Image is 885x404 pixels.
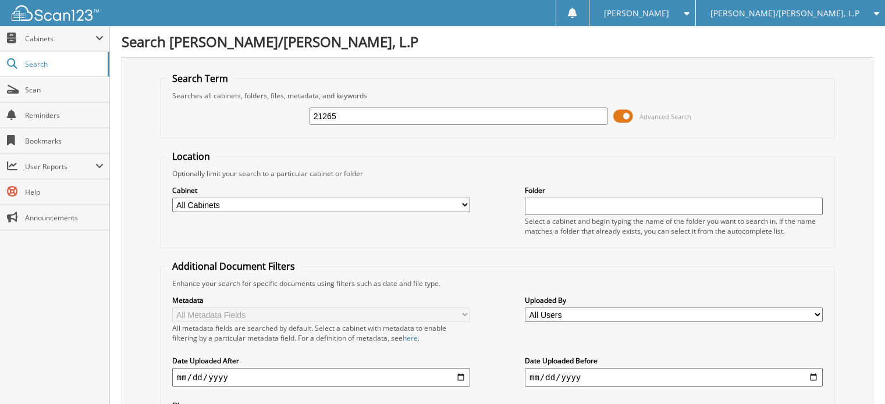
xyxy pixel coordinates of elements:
[166,169,829,178] div: Optionally limit your search to a particular cabinet or folder
[25,162,95,171] span: User Reports
[25,34,95,44] span: Cabinets
[25,59,102,69] span: Search
[166,91,829,101] div: Searches all cabinets, folders, files, metadata, and keywords
[172,295,470,305] label: Metadata
[25,110,104,120] span: Reminders
[172,356,470,366] label: Date Uploaded After
[166,72,234,85] legend: Search Term
[172,323,470,343] div: All metadata fields are searched by default. Select a cabinet with metadata to enable filtering b...
[25,136,104,146] span: Bookmarks
[166,150,216,163] legend: Location
[827,348,885,404] iframe: Chat Widget
[525,185,823,195] label: Folder
[525,368,823,387] input: end
[172,185,470,195] label: Cabinet
[25,213,104,223] span: Announcements
[166,278,829,288] div: Enhance your search for specific documents using filters such as date and file type.
[525,216,823,236] div: Select a cabinet and begin typing the name of the folder you want to search in. If the name match...
[639,112,691,121] span: Advanced Search
[525,356,823,366] label: Date Uploaded Before
[12,5,99,21] img: scan123-logo-white.svg
[122,32,873,51] h1: Search [PERSON_NAME]/[PERSON_NAME], L.P
[710,10,859,17] span: [PERSON_NAME]/[PERSON_NAME], L.P
[604,10,669,17] span: [PERSON_NAME]
[525,295,823,305] label: Uploaded By
[25,187,104,197] span: Help
[25,85,104,95] span: Scan
[172,368,470,387] input: start
[166,260,301,273] legend: Additional Document Filters
[403,333,418,343] a: here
